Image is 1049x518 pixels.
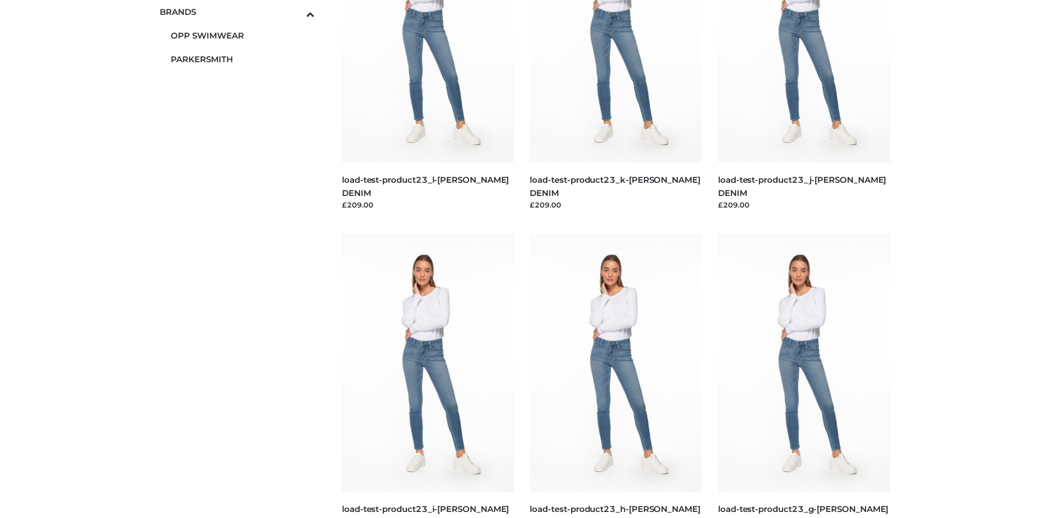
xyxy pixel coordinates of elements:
[171,53,315,66] span: PARKERSMITH
[171,24,315,47] a: OPP SWIMWEAR
[342,175,509,198] a: load-test-product23_l-[PERSON_NAME] DENIM
[171,47,315,71] a: PARKERSMITH
[342,199,514,210] div: £209.00
[530,199,702,210] div: £209.00
[718,199,890,210] div: £209.00
[160,6,315,18] span: BRANDS
[718,175,886,198] a: load-test-product23_j-[PERSON_NAME] DENIM
[530,175,700,198] a: load-test-product23_k-[PERSON_NAME] DENIM
[171,29,315,42] span: OPP SWIMWEAR
[1008,444,1035,471] span: Back to top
